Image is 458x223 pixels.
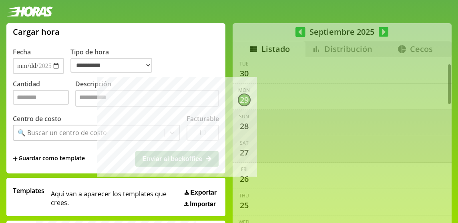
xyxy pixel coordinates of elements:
[13,80,75,109] label: Cantidad
[6,6,53,17] img: logotipo
[75,90,219,107] textarea: Descripción
[70,58,152,73] select: Tipo de hora
[75,80,219,109] label: Descripción
[190,201,216,208] span: Importar
[51,186,179,208] span: Aqui van a aparecer los templates que crees.
[18,128,107,137] div: 🔍 Buscar un centro de costo
[13,186,44,195] span: Templates
[13,154,85,163] span: +Guardar como template
[13,154,18,163] span: +
[70,48,159,74] label: Tipo de hora
[187,114,219,123] label: Facturable
[13,90,69,105] input: Cantidad
[13,114,61,123] label: Centro de costo
[13,48,31,56] label: Fecha
[190,189,217,196] span: Exportar
[182,189,219,197] button: Exportar
[13,26,60,37] h1: Cargar hora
